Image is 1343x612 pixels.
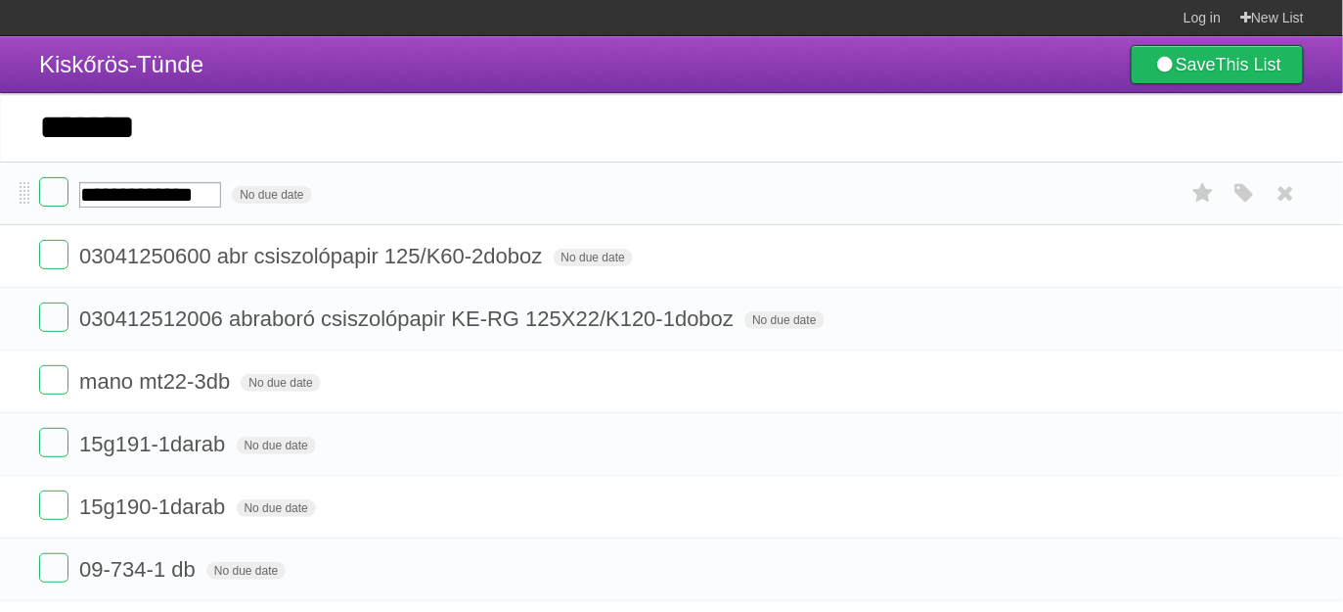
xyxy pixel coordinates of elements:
[79,306,739,331] span: 030412512006 abraboró csiszolópapir KE-RG 125X22/K120-1doboz
[39,51,203,77] span: Kiskőrös-Tünde
[39,303,68,332] label: Done
[79,369,235,394] span: mano mt22-3db
[39,491,68,520] label: Done
[39,553,68,583] label: Done
[1216,55,1281,74] b: This List
[39,428,68,457] label: Done
[206,562,286,580] span: No due date
[232,186,311,204] span: No due date
[79,244,547,268] span: 03041250600 abr csiszolópapir 125/K60-2doboz
[39,365,68,395] label: Done
[1131,45,1304,84] a: SaveThis List
[39,177,68,207] label: Done
[39,240,68,269] label: Done
[744,311,824,329] span: No due date
[79,432,230,456] span: 15g191-1darab
[79,557,201,582] span: 09-734-1 db
[237,437,316,454] span: No due date
[241,374,320,392] span: No due date
[554,249,633,266] span: No due date
[79,494,230,519] span: 15g190-1darab
[1185,177,1222,210] label: Star task
[237,499,316,517] span: No due date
